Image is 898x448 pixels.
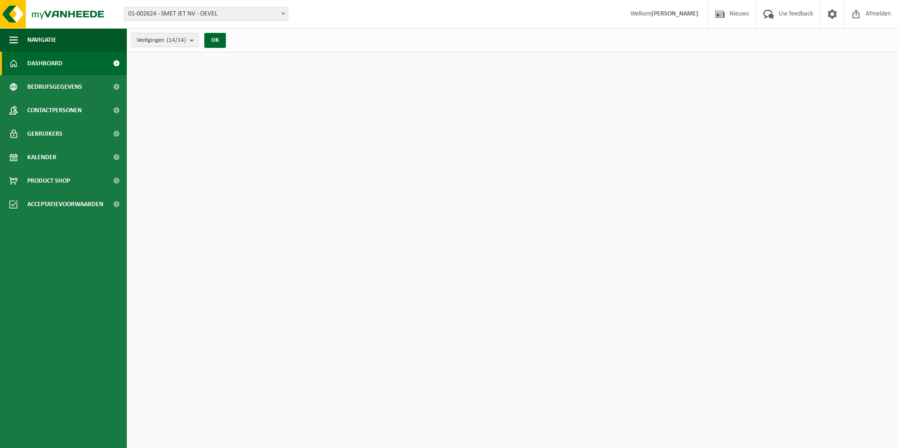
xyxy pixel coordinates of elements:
span: Dashboard [27,52,62,75]
count: (14/14) [167,37,186,43]
span: Bedrijfsgegevens [27,75,82,99]
button: OK [204,33,226,48]
span: Vestigingen [137,33,186,47]
span: Acceptatievoorwaarden [27,193,103,216]
span: Kalender [27,146,56,169]
button: Vestigingen(14/14) [132,33,199,47]
span: 01-002624 - SMET JET NV - OEVEL [124,8,288,21]
strong: [PERSON_NAME] [651,10,698,17]
span: Product Shop [27,169,70,193]
span: Contactpersonen [27,99,82,122]
span: Navigatie [27,28,56,52]
span: Gebruikers [27,122,62,146]
span: 01-002624 - SMET JET NV - OEVEL [124,7,288,21]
